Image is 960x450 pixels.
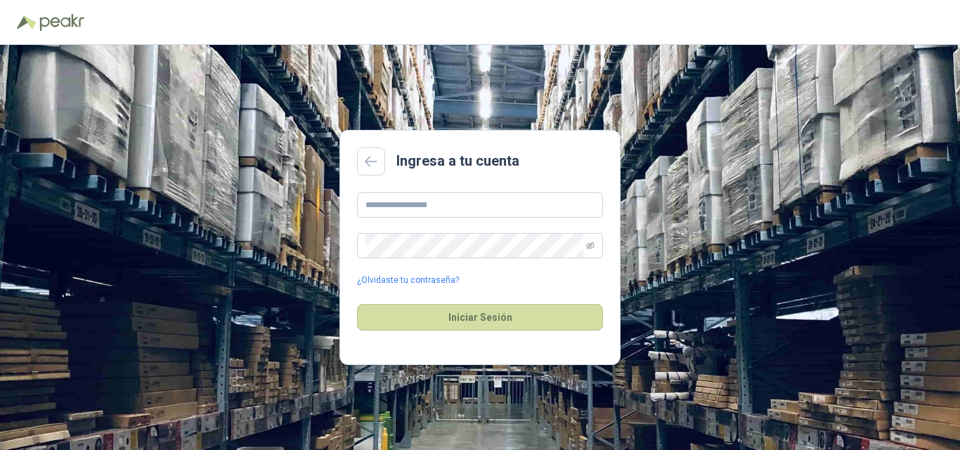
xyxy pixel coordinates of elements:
img: Logo [17,15,37,29]
button: Iniciar Sesión [357,304,603,331]
img: Peakr [39,14,84,31]
a: ¿Olvidaste tu contraseña? [357,274,459,287]
h2: Ingresa a tu cuenta [396,150,519,172]
span: eye-invisible [586,241,595,250]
